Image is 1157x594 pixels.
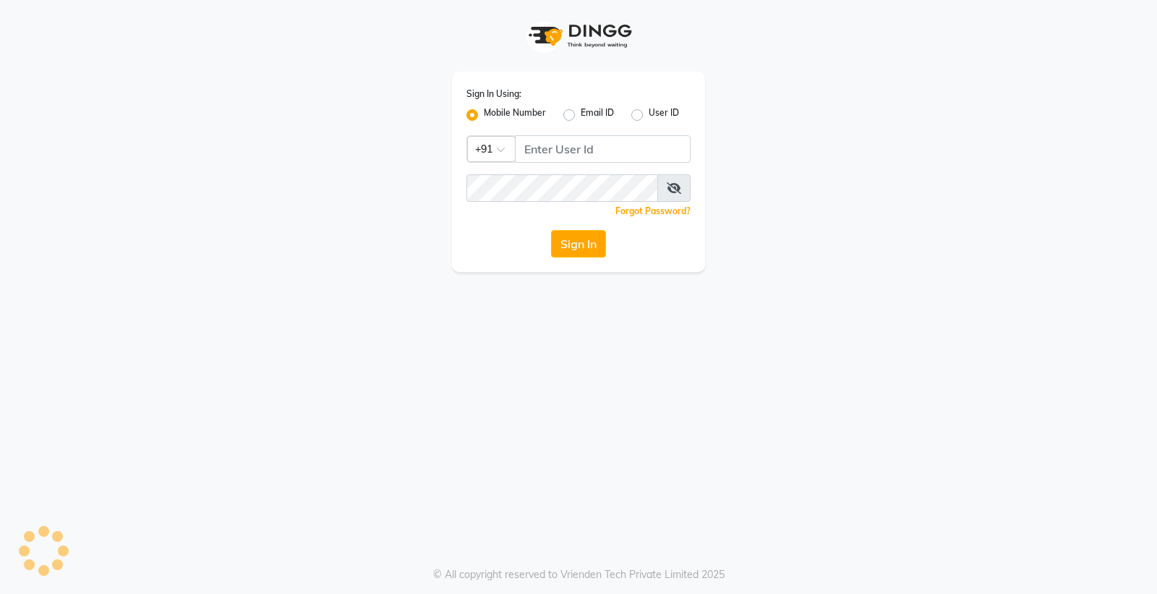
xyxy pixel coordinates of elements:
a: Forgot Password? [615,205,691,216]
label: Email ID [581,106,614,124]
label: Sign In Using: [466,88,521,101]
img: logo1.svg [521,14,636,57]
label: Mobile Number [484,106,546,124]
label: User ID [649,106,679,124]
input: Username [466,174,658,202]
button: Sign In [551,230,606,258]
input: Username [515,135,691,163]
